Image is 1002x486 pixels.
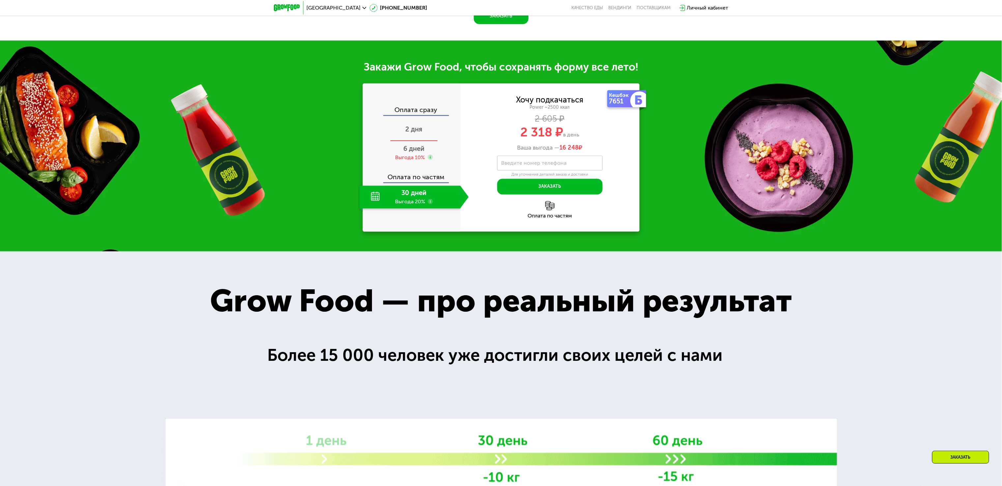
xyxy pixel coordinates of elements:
[404,145,425,153] span: 6 дней
[497,172,603,177] div: Для уточнения деталей заказа и доставки
[307,5,361,11] span: [GEOGRAPHIC_DATA]
[932,451,989,464] div: Заказать
[267,342,735,368] div: Более 15 000 человек уже достигли своих целей с нами
[363,167,460,182] div: Оплата по частям
[370,4,427,12] a: [PHONE_NUMBER]
[460,144,640,152] div: Ваша выгода —
[186,277,817,325] div: Grow Food — про реальный результат
[501,161,567,165] label: Введите номер телефона
[395,154,425,161] div: Выгода 10%
[520,125,563,140] span: 2 318 ₽
[516,96,584,103] div: Хочу подкачаться
[545,201,555,210] img: l6xcnZfty9opOoJh.png
[563,131,579,138] span: в день
[474,8,529,24] button: Заказать
[363,106,460,115] div: Оплата сразу
[560,144,583,152] span: ₽
[609,5,632,11] a: Вендинги
[687,4,729,12] div: Личный кабинет
[609,98,632,104] div: 7651
[637,5,671,11] div: поставщикам
[609,93,632,98] div: Кешбэк
[460,115,640,123] div: 2 605 ₽
[497,179,603,194] button: Заказать
[460,213,640,218] div: Оплата по частям
[460,104,640,110] div: Power ~2500 ккал
[560,144,579,151] span: 16 248
[406,125,423,133] span: 2 дня
[572,5,603,11] a: Качество еды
